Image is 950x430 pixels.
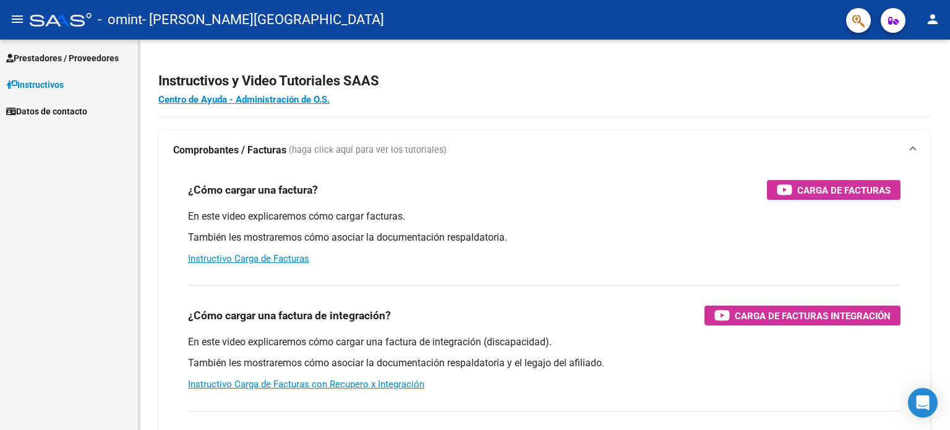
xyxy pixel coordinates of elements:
a: Instructivo Carga de Facturas con Recupero x Integración [188,379,424,390]
span: (haga click aquí para ver los tutoriales) [289,144,447,157]
p: También les mostraremos cómo asociar la documentación respaldatoria. [188,231,901,244]
span: - [PERSON_NAME][GEOGRAPHIC_DATA] [142,6,384,33]
span: Prestadores / Proveedores [6,51,119,65]
button: Carga de Facturas Integración [704,306,901,325]
h2: Instructivos y Video Tutoriales SAAS [158,69,930,93]
p: También les mostraremos cómo asociar la documentación respaldatoria y el legajo del afiliado. [188,356,901,370]
mat-expansion-panel-header: Comprobantes / Facturas (haga click aquí para ver los tutoriales) [158,131,930,170]
span: Datos de contacto [6,105,87,118]
a: Centro de Ayuda - Administración de O.S. [158,94,330,105]
button: Carga de Facturas [767,180,901,200]
h3: ¿Cómo cargar una factura? [188,181,318,199]
p: En este video explicaremos cómo cargar facturas. [188,210,901,223]
span: Carga de Facturas [797,183,891,198]
span: Carga de Facturas Integración [735,308,891,324]
p: En este video explicaremos cómo cargar una factura de integración (discapacidad). [188,335,901,349]
span: - omint [98,6,142,33]
a: Instructivo Carga de Facturas [188,253,309,264]
div: Open Intercom Messenger [908,388,938,418]
strong: Comprobantes / Facturas [173,144,286,157]
h3: ¿Cómo cargar una factura de integración? [188,307,391,324]
mat-icon: person [925,12,940,27]
span: Instructivos [6,78,64,92]
mat-icon: menu [10,12,25,27]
